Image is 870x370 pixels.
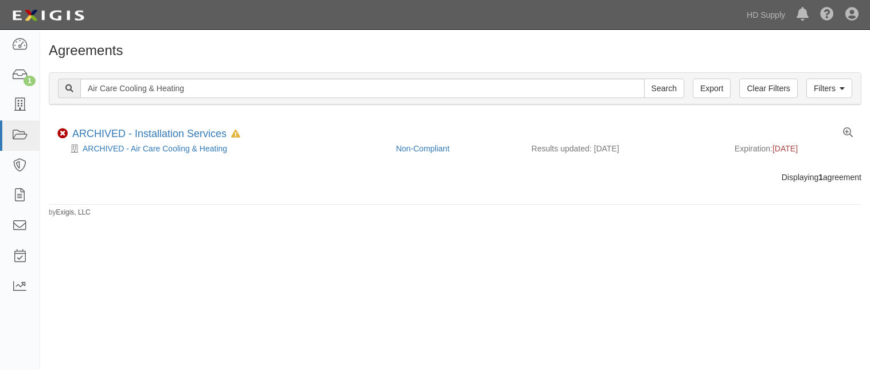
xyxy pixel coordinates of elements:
[57,143,387,154] div: ARCHIVED - Air Care Cooling & Heating
[818,173,823,182] b: 1
[80,79,645,98] input: Search
[56,208,91,216] a: Exigis, LLC
[40,172,870,183] div: Displaying agreement
[396,144,449,153] a: Non-Compliant
[773,144,798,153] span: [DATE]
[739,79,797,98] a: Clear Filters
[735,143,853,154] div: Expiration:
[231,130,240,138] i: In Default since 09/18/2024
[83,144,227,153] a: ARCHIVED - Air Care Cooling & Heating
[843,128,853,138] a: View results summary
[693,79,731,98] a: Export
[820,8,834,22] i: Help Center - Complianz
[532,143,717,154] div: Results updated: [DATE]
[49,208,91,217] small: by
[57,128,68,139] i: Non-Compliant
[72,128,240,141] div: Installation Services
[72,128,227,139] a: ARCHIVED - Installation Services
[741,3,791,26] a: HD Supply
[644,79,684,98] input: Search
[49,43,861,58] h1: Agreements
[24,76,36,86] div: 1
[9,5,88,26] img: logo-5460c22ac91f19d4615b14bd174203de0afe785f0fc80cf4dbbc73dc1793850b.png
[806,79,852,98] a: Filters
